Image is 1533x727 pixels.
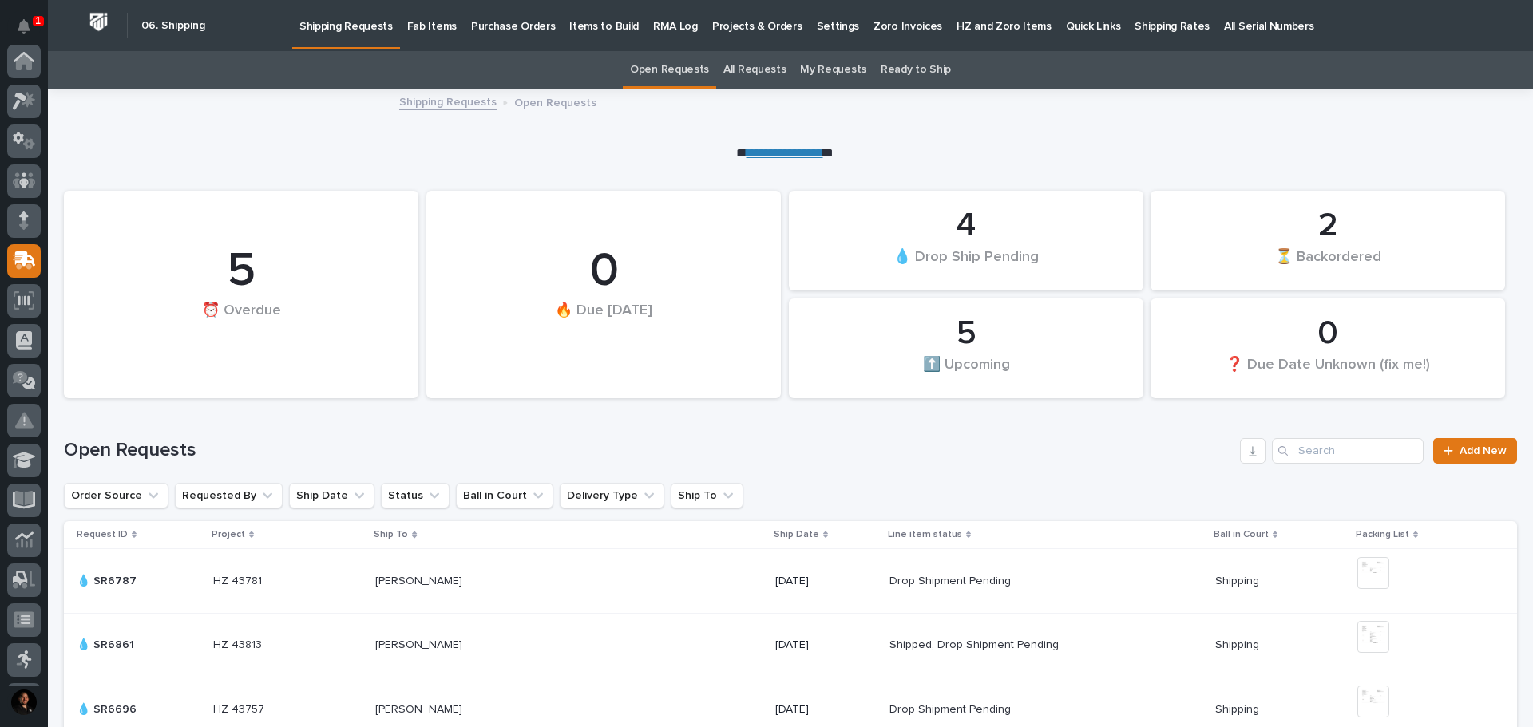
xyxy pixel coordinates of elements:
p: HZ 43757 [213,700,267,717]
tr: 💧 SR6787💧 SR6787 HZ 43781HZ 43781 [PERSON_NAME][PERSON_NAME] [DATE]Drop Shipment PendingDrop Ship... [64,548,1517,613]
div: 0 [454,243,754,300]
div: ⏳ Backordered [1178,247,1478,281]
button: Ship To [671,483,743,508]
div: 0 [1178,314,1478,354]
p: Ball in Court [1214,526,1269,543]
a: Ready to Ship [881,51,951,89]
p: 💧 SR6861 [77,635,137,652]
p: Ship Date [774,526,819,543]
button: Status [381,483,450,508]
p: [PERSON_NAME] [375,700,465,717]
h2: 06. Shipping [141,19,205,33]
tr: 💧 SR6861💧 SR6861 HZ 43813HZ 43813 [PERSON_NAME][PERSON_NAME] [DATE]Shipped, Drop Shipment Pending... [64,613,1517,678]
p: HZ 43813 [213,635,265,652]
p: Shipped, Drop Shipment Pending [889,635,1062,652]
p: Drop Shipment Pending [889,700,1014,717]
button: Notifications [7,10,41,43]
p: Shipping [1215,571,1262,588]
div: 2 [1178,206,1478,246]
p: [PERSON_NAME] [375,635,465,652]
div: 5 [816,314,1116,354]
button: users-avatar [7,686,41,719]
button: Delivery Type [560,483,664,508]
p: HZ 43781 [213,571,265,588]
button: Order Source [64,483,168,508]
div: Notifications1 [20,19,41,45]
p: 💧 SR6696 [77,700,140,717]
span: Add New [1460,445,1507,456]
div: 5 [91,243,391,300]
div: ⏰ Overdue [91,302,391,352]
p: Drop Shipment Pending [889,571,1014,588]
div: ❓ Due Date Unknown (fix me!) [1178,355,1478,389]
p: Request ID [77,526,128,543]
div: 💧 Drop Ship Pending [816,247,1116,281]
a: Shipping Requests [399,92,497,110]
button: Requested By [175,483,283,508]
div: 🔥 Due [DATE] [454,302,754,352]
button: Ball in Court [456,483,553,508]
a: My Requests [800,51,866,89]
p: [DATE] [775,575,877,588]
div: ⬆️ Upcoming [816,355,1116,389]
a: Open Requests [630,51,709,89]
input: Search [1272,438,1424,464]
p: [DATE] [775,703,877,717]
p: 1 [35,15,41,26]
div: 4 [816,206,1116,246]
h1: Open Requests [64,439,1234,462]
p: Ship To [374,526,408,543]
p: [PERSON_NAME] [375,571,465,588]
img: Workspace Logo [84,7,113,37]
button: Ship Date [289,483,374,508]
p: 💧 SR6787 [77,571,140,588]
p: Packing List [1356,526,1409,543]
p: Project [212,526,245,543]
p: [DATE] [775,638,877,652]
a: All Requests [723,51,786,89]
a: Add New [1433,438,1517,464]
p: Line item status [888,526,962,543]
p: Shipping [1215,635,1262,652]
p: Open Requests [514,93,596,110]
p: Shipping [1215,700,1262,717]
